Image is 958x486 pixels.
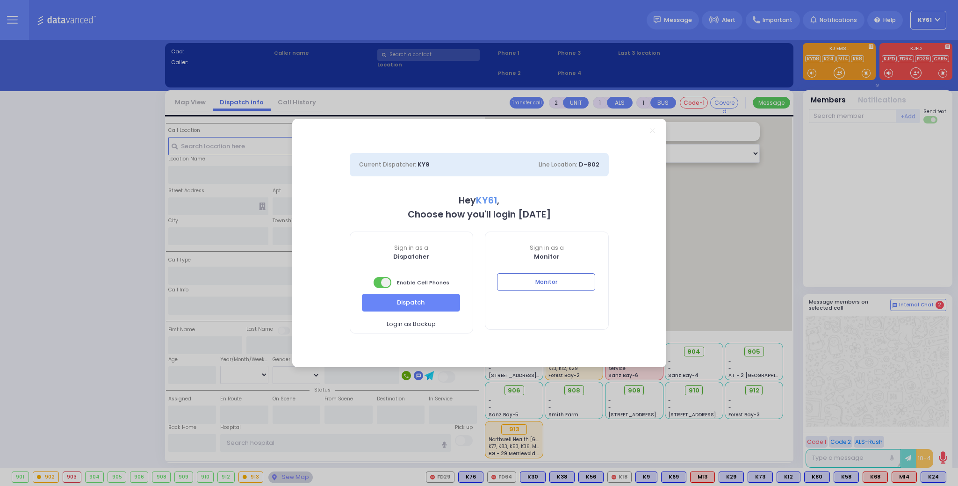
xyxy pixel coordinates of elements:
[350,244,473,252] span: Sign in as a
[393,252,429,261] b: Dispatcher
[579,160,599,169] span: D-802
[362,294,460,312] button: Dispatch
[374,276,449,289] span: Enable Cell Phones
[539,160,577,168] span: Line Location:
[387,319,436,329] span: Login as Backup
[485,244,608,252] span: Sign in as a
[497,273,595,291] button: Monitor
[359,160,416,168] span: Current Dispatcher:
[476,194,497,207] span: KY61
[408,208,551,221] b: Choose how you'll login [DATE]
[418,160,430,169] span: KY9
[459,194,499,207] b: Hey ,
[650,128,655,133] a: Close
[534,252,560,261] b: Monitor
